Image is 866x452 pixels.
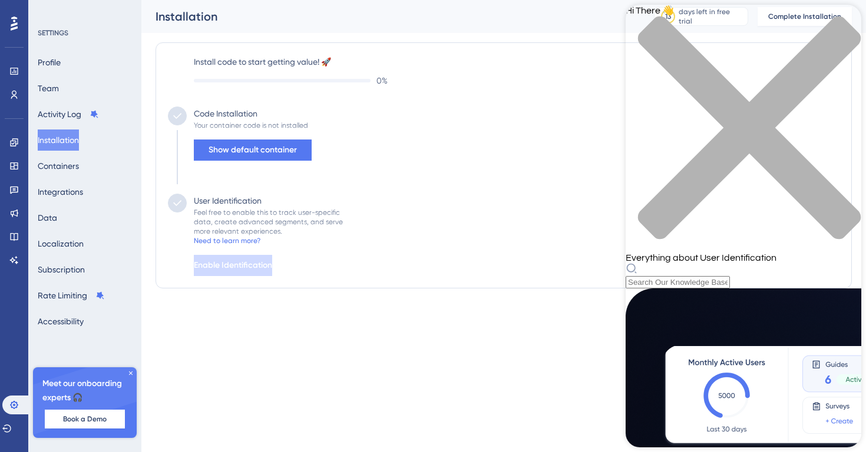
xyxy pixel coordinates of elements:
[38,78,59,99] button: Team
[45,410,125,428] button: Book a Demo
[4,4,32,32] button: Open AI Assistant Launcher
[42,377,127,405] span: Meet our onboarding experts 🎧
[38,285,105,306] button: Rate Limiting
[194,236,260,245] div: Need to learn more?
[194,208,343,236] div: Feel free to enable this to track user-specific data, create advanced segments, and serve more re...
[7,7,28,28] img: launcher-image-alternative-text
[38,207,57,228] button: Data
[63,414,107,424] span: Book a Demo
[194,107,257,121] div: Code Installation
[38,259,85,280] button: Subscription
[194,55,839,69] label: Install code to start getting value! 🚀
[38,104,99,125] button: Activity Log
[38,52,61,73] button: Profile
[38,233,84,254] button: Localization
[9,3,82,17] span: User Identification
[194,255,272,276] button: Enable Identification
[194,121,308,130] div: Your container code is not installed
[38,311,84,332] button: Accessibility
[156,8,624,25] div: Installation
[38,181,83,202] button: Integrations
[38,129,79,151] button: Installation
[376,74,388,88] span: 0 %
[194,139,312,161] button: Show default container
[38,155,79,177] button: Containers
[194,194,262,208] div: User Identification
[38,28,133,38] div: SETTINGS
[209,143,297,157] span: Show default container
[194,258,272,272] span: Enable Identification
